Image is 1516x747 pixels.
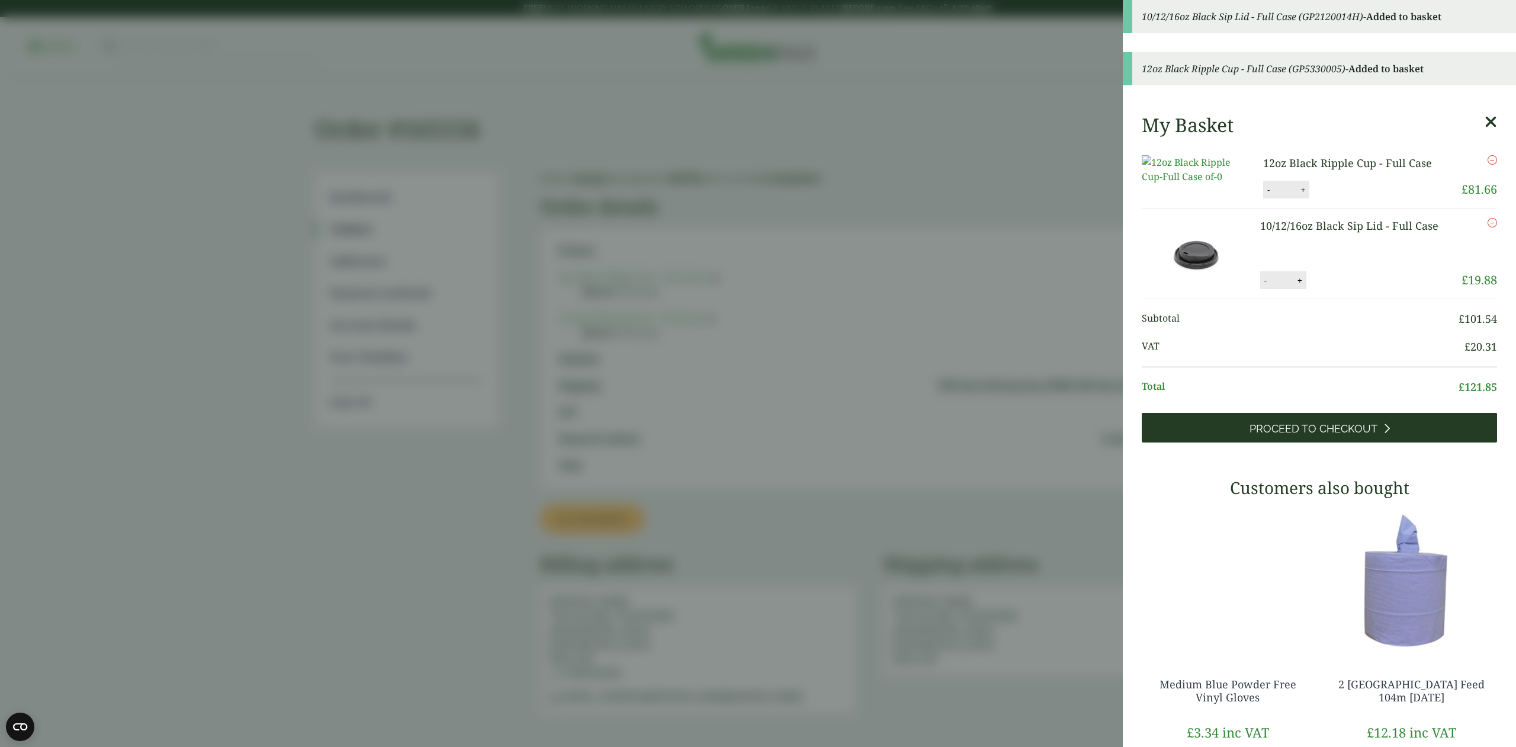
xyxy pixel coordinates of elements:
bdi: 101.54 [1459,312,1497,326]
button: - [1261,275,1270,286]
span: Total [1142,379,1459,395]
span: £ [1462,181,1468,197]
a: 12oz Black Ripple Cup - Full Case [1263,156,1432,170]
strong: Added to basket [1348,62,1424,75]
span: £ [1464,339,1470,354]
h3: Customers also bought [1142,478,1497,498]
bdi: 81.66 [1462,181,1497,197]
bdi: 121.85 [1459,380,1497,394]
a: 2 [GEOGRAPHIC_DATA] Feed 104m [DATE] [1338,677,1485,704]
span: inc VAT [1222,723,1269,741]
a: Medium Blue Powder Free Vinyl Gloves [1160,677,1296,704]
div: - [1123,52,1516,85]
button: Open CMP widget [6,713,34,741]
bdi: 3.34 [1187,723,1219,741]
span: £ [1187,723,1194,741]
button: + [1294,275,1306,286]
span: Proceed to Checkout [1250,422,1377,435]
img: 3630017-2-Ply-Blue-Centre-Feed-104m [1325,506,1497,655]
a: Proceed to Checkout [1142,413,1497,443]
button: - [1264,185,1273,195]
bdi: 12.18 [1367,723,1406,741]
bdi: 19.88 [1462,272,1497,288]
button: + [1297,185,1309,195]
em: 10/12/16oz Black Sip Lid - Full Case (GP2120014H) [1142,10,1363,23]
em: 12oz Black Ripple Cup - Full Case (GP5330005) [1142,62,1345,75]
h2: My Basket [1142,114,1234,136]
span: inc VAT [1409,723,1456,741]
a: Remove this item [1488,218,1497,227]
a: Remove this item [1488,155,1497,165]
bdi: 20.31 [1464,339,1497,354]
span: VAT [1142,339,1464,355]
span: £ [1459,380,1464,394]
span: £ [1459,312,1464,326]
span: £ [1462,272,1468,288]
img: 12oz Black Ripple Cup-Full Case of-0 [1142,155,1248,184]
a: 10/12/16oz Black Sip Lid - Full Case [1260,219,1438,233]
strong: Added to basket [1366,10,1441,23]
span: £ [1367,723,1374,741]
span: Subtotal [1142,311,1459,327]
